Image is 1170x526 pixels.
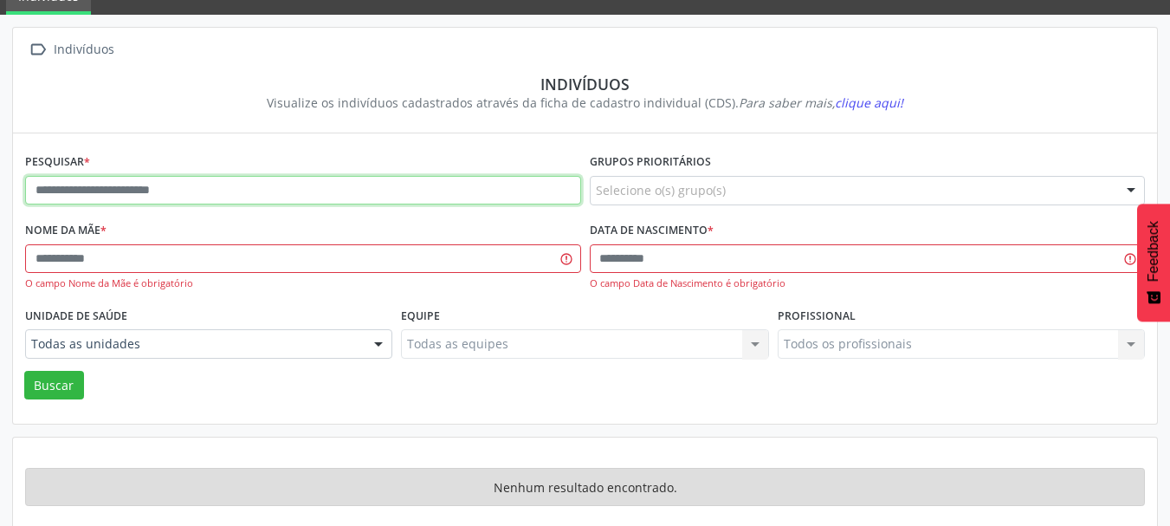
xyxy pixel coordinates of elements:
span: Feedback [1146,221,1161,282]
label: Equipe [401,302,440,329]
button: Feedback - Mostrar pesquisa [1137,204,1170,321]
div: Nenhum resultado encontrado. [25,468,1145,506]
label: Profissional [778,302,856,329]
span: Todas as unidades [31,335,357,353]
div: Visualize os indivíduos cadastrados através da ficha de cadastro individual (CDS). [37,94,1133,112]
a:  Indivíduos [25,37,117,62]
div: Indivíduos [50,37,117,62]
label: Data de nascimento [590,218,714,244]
div: Indivíduos [37,75,1133,94]
div: O campo Data de Nascimento é obrigatório [590,276,1146,291]
label: Nome da mãe [25,218,107,244]
label: Pesquisar [25,149,90,176]
div: O campo Nome da Mãe é obrigatório [25,276,581,291]
button: Buscar [24,371,84,400]
span: Selecione o(s) grupo(s) [596,181,726,199]
i: Para saber mais, [739,94,903,111]
label: Unidade de saúde [25,302,127,329]
label: Grupos prioritários [590,149,711,176]
i:  [25,37,50,62]
span: clique aqui! [835,94,903,111]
